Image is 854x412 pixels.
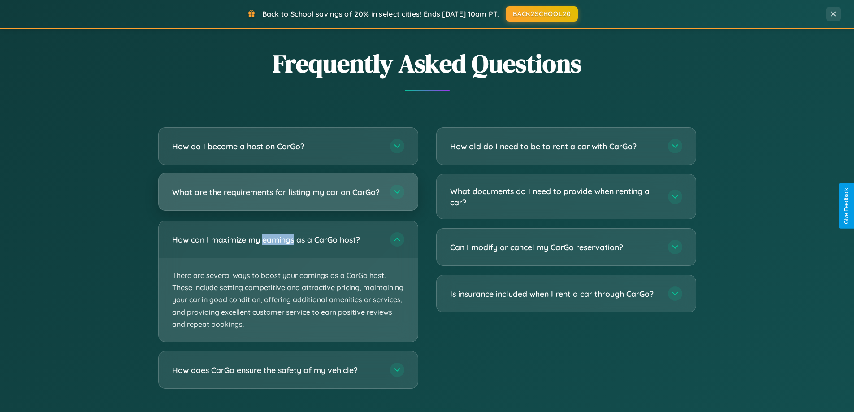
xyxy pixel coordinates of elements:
[172,141,381,152] h3: How do I become a host on CarGo?
[172,364,381,376] h3: How does CarGo ensure the safety of my vehicle?
[843,188,850,224] div: Give Feedback
[172,186,381,198] h3: What are the requirements for listing my car on CarGo?
[450,242,659,253] h3: Can I modify or cancel my CarGo reservation?
[158,46,696,81] h2: Frequently Asked Questions
[506,6,578,22] button: BACK2SCHOOL20
[159,258,418,342] p: There are several ways to boost your earnings as a CarGo host. These include setting competitive ...
[262,9,499,18] span: Back to School savings of 20% in select cities! Ends [DATE] 10am PT.
[450,186,659,208] h3: What documents do I need to provide when renting a car?
[450,141,659,152] h3: How old do I need to be to rent a car with CarGo?
[172,234,381,245] h3: How can I maximize my earnings as a CarGo host?
[450,288,659,299] h3: Is insurance included when I rent a car through CarGo?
